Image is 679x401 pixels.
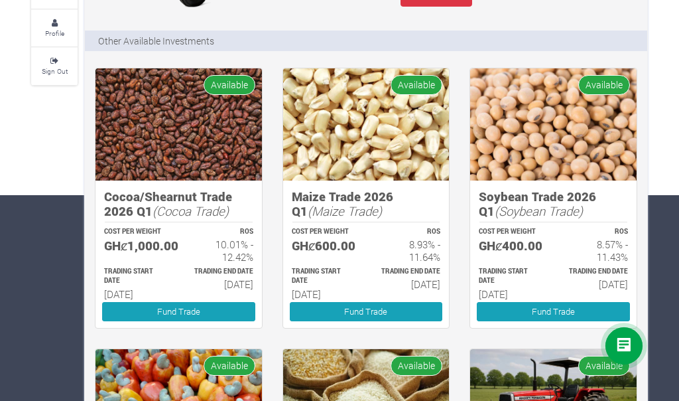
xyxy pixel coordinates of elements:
[378,267,440,277] p: Estimated Trading End Date
[292,238,354,254] h5: GHȼ600.00
[479,288,541,300] h6: [DATE]
[190,238,253,262] h6: 10.01% - 12.42%
[378,227,440,237] p: ROS
[104,189,253,219] h5: Cocoa/Shearnut Trade 2026 Q1
[308,202,382,219] i: (Maize Trade)
[566,227,628,237] p: ROS
[31,48,78,84] a: Sign Out
[391,75,442,94] span: Available
[290,302,443,321] a: Fund Trade
[292,288,354,300] h6: [DATE]
[477,302,630,321] a: Fund Trade
[190,278,253,290] h6: [DATE]
[98,34,214,48] p: Other Available Investments
[95,68,262,180] img: growforme image
[292,227,354,237] p: COST PER WEIGHT
[566,267,628,277] p: Estimated Trading End Date
[378,238,440,262] h6: 8.93% - 11.64%
[104,238,166,254] h5: GHȼ1,000.00
[190,227,253,237] p: ROS
[566,278,628,290] h6: [DATE]
[104,267,166,287] p: Estimated Trading Start Date
[479,238,541,254] h5: GHȼ400.00
[470,68,637,180] img: growforme image
[204,75,255,94] span: Available
[566,238,628,262] h6: 8.57% - 11.43%
[204,356,255,375] span: Available
[391,356,442,375] span: Available
[45,29,64,38] small: Profile
[153,202,229,219] i: (Cocoa Trade)
[578,75,630,94] span: Available
[479,227,541,237] p: COST PER WEIGHT
[104,227,166,237] p: COST PER WEIGHT
[378,278,440,290] h6: [DATE]
[479,189,628,219] h5: Soybean Trade 2026 Q1
[31,10,78,46] a: Profile
[104,288,166,300] h6: [DATE]
[495,202,583,219] i: (Soybean Trade)
[190,267,253,277] p: Estimated Trading End Date
[578,356,630,375] span: Available
[283,68,450,180] img: growforme image
[479,267,541,287] p: Estimated Trading Start Date
[292,267,354,287] p: Estimated Trading Start Date
[42,66,68,76] small: Sign Out
[292,189,441,219] h5: Maize Trade 2026 Q1
[102,302,255,321] a: Fund Trade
